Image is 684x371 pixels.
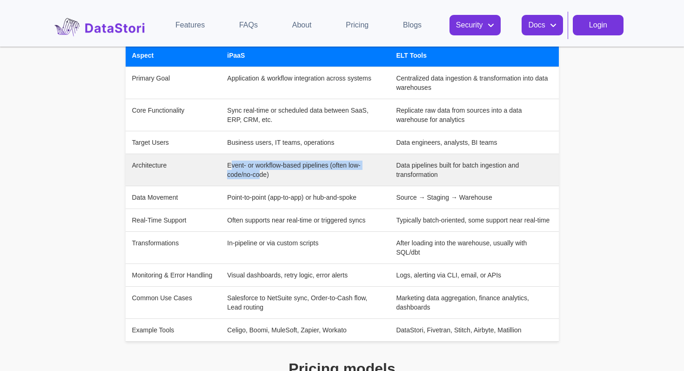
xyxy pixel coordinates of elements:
[126,264,221,287] td: Monitoring & Error Handling
[175,20,205,30] div: Features
[449,15,501,35] div: Security
[126,232,221,264] td: Transformations
[339,15,375,35] a: Pricing
[403,20,422,30] div: Blogs
[346,20,369,30] div: Pricing
[169,15,211,35] a: Features
[126,99,221,131] td: Core Functionality
[292,20,312,30] div: About
[126,44,221,67] th: Aspect
[550,20,557,30] div: 
[528,20,545,30] div: Docs
[126,209,221,232] td: Real-Time Support
[221,287,389,319] td: Salesforce to NetSuite sync, Order-to-Cash flow, Lead routing
[221,99,389,131] td: Sync real-time or scheduled data between SaaS, ERP, CRM, etc.
[286,15,318,35] a: About
[221,154,389,186] td: Event- or workflow-based pipelines (often low-code/no-code)
[389,154,558,186] td: Data pipelines built for batch ingestion and transformation
[389,186,558,209] td: Source → Staging → Warehouse
[389,232,558,264] td: After loading into the warehouse, usually with SQL/dbt
[126,342,559,351] p: ‍
[389,264,558,287] td: Logs, alerting via CLI, email, or APIs
[488,20,494,30] div: 
[221,131,389,154] td: Business users, IT teams, operations
[389,67,558,99] td: Centralized data ingestion & transformation into data warehouses
[126,186,221,209] td: Data Movement
[126,319,221,342] td: Example Tools
[221,264,389,287] td: Visual dashboards, retry logic, error alerts
[221,232,389,264] td: In-pipeline or via custom scripts
[389,131,558,154] td: Data engineers, analysts, BI teams
[221,67,389,99] td: Application & workflow integration across systems
[233,15,264,35] a: FAQs
[389,287,558,319] td: Marketing data aggregation, finance analytics, dashboards
[456,20,483,30] div: Security
[389,319,558,342] td: DataStori, Fivetran, Stitch, Airbyte, Matillion
[522,15,563,35] div: Docs
[126,287,221,319] td: Common Use Cases
[239,20,258,30] div: FAQs
[126,131,221,154] td: Target Users
[389,44,558,67] th: ELT Tools
[396,15,428,35] a: Blogs
[126,67,221,99] td: Primary Goal
[126,154,221,186] td: Architecture
[221,319,389,342] td: Celigo, Boomi, MuleSoft, Zapier, Workato
[573,15,624,35] a: Login
[221,186,389,209] td: Point-to-point (app-to-app) or hub-and-spoke
[389,209,558,232] td: Typically batch-oriented, some support near real-time
[221,209,389,232] td: Often supports near real-time or triggered syncs
[389,99,558,131] td: Replicate raw data from sources into a data warehouse for analytics
[221,44,389,67] th: iPaaS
